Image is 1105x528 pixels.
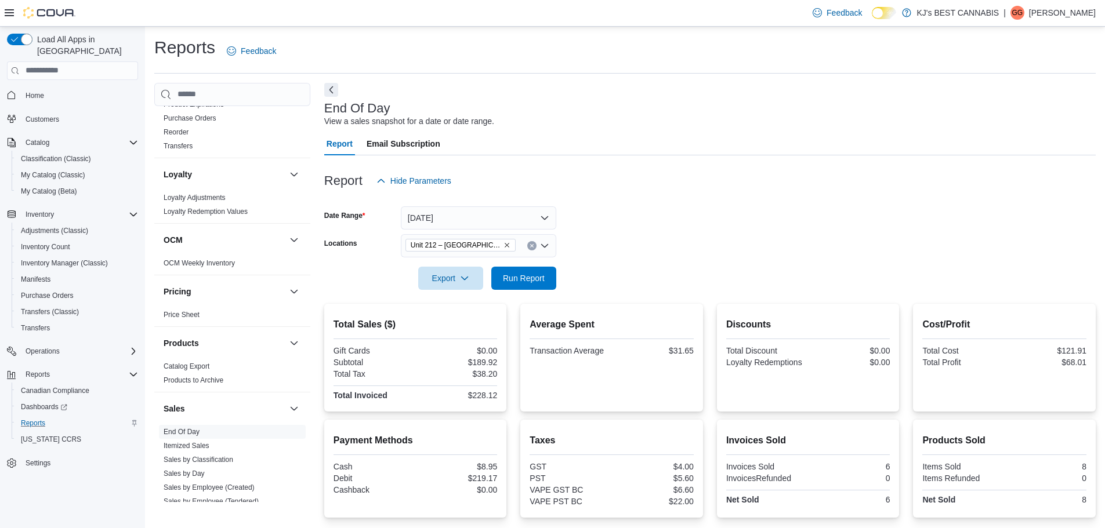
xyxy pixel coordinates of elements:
div: $121.91 [1007,346,1086,355]
h2: Taxes [530,434,694,447]
div: $0.00 [810,346,890,355]
button: Sales [287,402,301,416]
button: Run Report [491,267,556,290]
nav: Complex example [7,82,138,502]
span: Operations [26,347,60,356]
span: Transfers (Classic) [21,307,79,316]
span: Hide Parameters [390,175,451,187]
a: Dashboards [16,400,72,414]
div: Gurvinder Gurvinder [1010,6,1024,20]
span: Purchase Orders [16,289,138,303]
a: OCM Weekly Inventory [164,259,235,267]
span: Report [327,132,353,155]
div: GST [530,462,609,471]
span: Transfers [164,141,193,151]
div: Pricing [154,308,310,326]
div: Gift Cards [334,346,413,355]
button: OCM [164,234,285,246]
button: Transfers (Classic) [12,304,143,320]
button: Reports [21,367,55,381]
button: Inventory [21,207,59,221]
span: Customers [21,112,138,126]
button: Products [164,337,285,349]
h3: Report [324,174,363,188]
div: 0 [1007,474,1086,483]
div: $219.17 [418,474,497,483]
div: VAPE GST BC [530,485,609,494]
span: Sales by Employee (Created) [164,483,255,492]
button: Next [324,83,338,97]
button: Products [287,336,301,350]
div: Products [154,359,310,392]
span: Transfers [16,321,138,335]
span: My Catalog (Beta) [21,187,77,196]
span: Catalog [21,136,138,150]
div: View a sales snapshot for a date or date range. [324,115,494,128]
div: 8 [1007,495,1086,504]
h2: Invoices Sold [726,434,890,447]
h3: Loyalty [164,169,192,180]
span: My Catalog (Classic) [21,170,85,180]
button: Operations [21,344,64,358]
div: $8.95 [418,462,497,471]
span: Transfers [21,323,50,333]
span: Reports [26,370,50,379]
div: $68.01 [1007,358,1086,367]
button: Catalog [2,134,143,151]
a: Sales by Employee (Created) [164,483,255,491]
div: PST [530,474,609,483]
a: Transfers (Classic) [16,305,84,319]
span: Run Report [503,272,545,284]
button: Loyalty [164,169,285,180]
div: Loyalty [154,191,310,223]
button: Inventory Count [12,239,143,255]
h2: Products Sold [922,434,1086,447]
div: Cash [334,462,413,471]
span: Sales by Classification [164,455,233,464]
div: $0.00 [418,346,497,355]
div: Subtotal [334,358,413,367]
a: Inventory Count [16,240,75,254]
input: Dark Mode [872,7,896,19]
a: Feedback [222,39,281,63]
div: Total Tax [334,369,413,378]
div: 0 [810,474,890,483]
h2: Payment Methods [334,434,498,447]
h3: End Of Day [324,101,390,115]
a: Price Sheet [164,311,200,319]
span: Adjustments (Classic) [16,224,138,238]
a: Catalog Export [164,362,209,370]
a: Reorder [164,128,189,136]
p: KJ's BEST CANNABIS [917,6,999,20]
span: Feedback [827,7,862,19]
span: Transfers (Classic) [16,305,138,319]
div: $189.92 [418,358,497,367]
span: Settings [21,456,138,470]
div: $5.60 [614,474,694,483]
strong: Total Invoiced [334,391,387,400]
button: My Catalog (Classic) [12,167,143,183]
a: Dashboards [12,399,143,415]
div: Transaction Average [530,346,609,355]
a: Loyalty Redemption Values [164,207,248,216]
p: [PERSON_NAME] [1029,6,1096,20]
a: Home [21,89,49,103]
span: Unit 212 – [GEOGRAPHIC_DATA] [411,239,501,251]
a: Products to Archive [164,376,223,384]
span: Operations [21,344,138,358]
span: Settings [26,458,50,468]
a: Sales by Classification [164,456,233,464]
div: 8 [1007,462,1086,471]
span: Load All Apps in [GEOGRAPHIC_DATA] [32,34,138,57]
div: $228.12 [418,391,497,400]
span: Home [21,88,138,103]
div: Invoices Sold [726,462,806,471]
div: Loyalty Redemptions [726,358,806,367]
div: Items Sold [922,462,1002,471]
button: Transfers [12,320,143,336]
button: Export [418,267,483,290]
span: Loyalty Redemption Values [164,207,248,216]
span: Inventory [26,210,54,219]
